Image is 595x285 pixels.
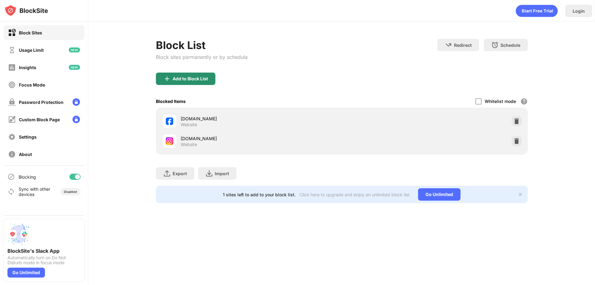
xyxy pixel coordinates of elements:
div: Focus Mode [19,82,45,87]
div: BlockSite's Slack App [7,248,81,254]
div: Go Unlimited [7,268,45,278]
div: Automatically turn on Do Not Disturb mode in focus mode [7,255,81,265]
img: insights-off.svg [8,64,16,71]
div: Usage Limit [19,47,44,53]
img: customize-block-page-off.svg [8,116,16,123]
div: Schedule [500,42,520,48]
div: Import [215,171,229,176]
img: blocking-icon.svg [7,173,15,180]
img: push-slack.svg [7,223,30,245]
img: logo-blocksite.svg [4,4,48,17]
div: Website [181,122,197,127]
div: Block Sites [19,30,42,35]
div: [DOMAIN_NAME] [181,115,342,122]
div: 1 sites left to add to your block list. [223,192,296,197]
img: block-on.svg [8,29,16,37]
div: Export [173,171,187,176]
img: time-usage-off.svg [8,46,16,54]
img: about-off.svg [8,150,16,158]
div: Block sites permanently or by schedule [156,54,248,60]
img: new-icon.svg [69,65,80,70]
img: focus-off.svg [8,81,16,89]
img: lock-menu.svg [73,116,80,123]
div: Disabled [64,190,77,194]
img: favicons [166,137,173,145]
div: Redirect [454,42,472,48]
div: Block List [156,39,248,51]
img: sync-icon.svg [7,188,15,195]
div: Go Unlimited [418,188,461,201]
div: Website [181,142,197,147]
img: lock-menu.svg [73,98,80,106]
div: Custom Block Page [19,117,60,122]
div: Click here to upgrade and enjoy an unlimited block list. [299,192,411,197]
img: x-button.svg [518,192,523,197]
div: Blocked Items [156,99,186,104]
img: password-protection-off.svg [8,98,16,106]
img: new-icon.svg [69,47,80,52]
div: Settings [19,134,37,140]
img: settings-off.svg [8,133,16,141]
div: Password Protection [19,100,64,105]
div: Whitelist mode [485,99,516,104]
div: About [19,152,32,157]
div: Sync with other devices [19,186,51,197]
img: favicons [166,118,173,125]
div: Add to Block List [173,76,208,81]
div: Blocking [19,174,36,180]
div: Login [573,8,585,14]
div: animation [516,5,558,17]
div: [DOMAIN_NAME] [181,135,342,142]
div: Insights [19,65,36,70]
